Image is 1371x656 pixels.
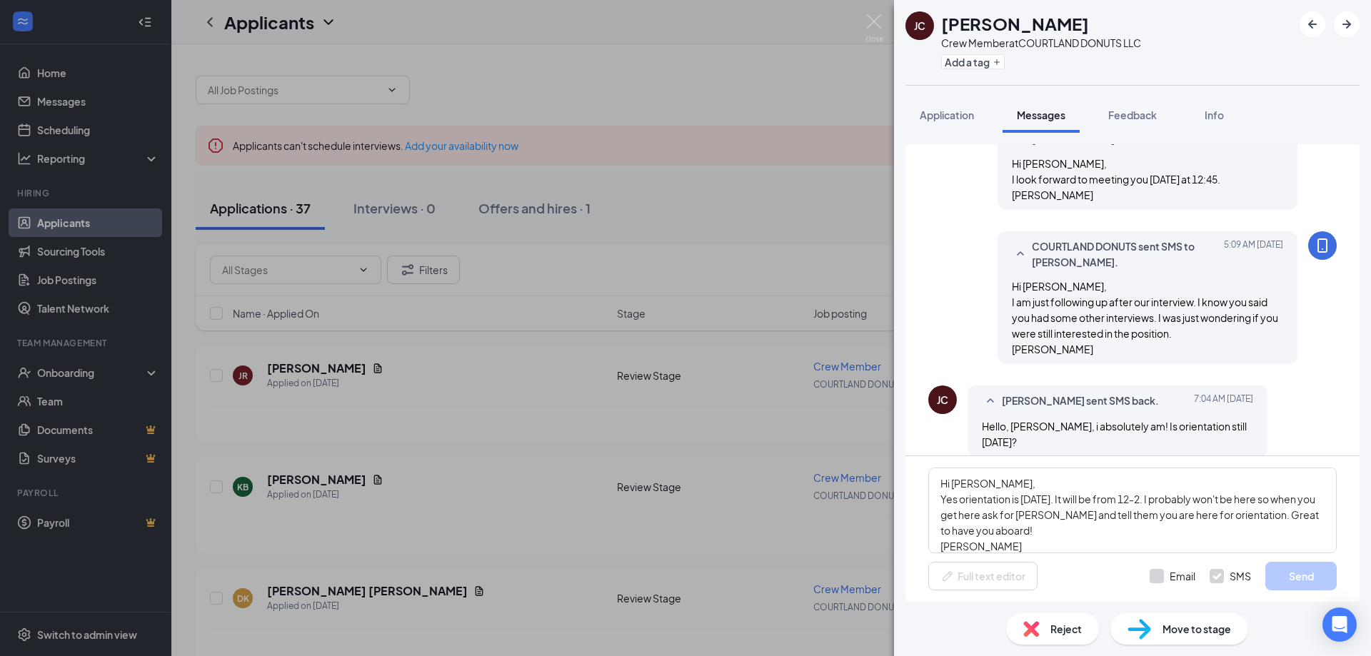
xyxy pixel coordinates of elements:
[928,468,1337,553] textarea: Hi [PERSON_NAME], Yes orientation is [DATE]. It will be from 12-2. I probably won't be here so wh...
[1012,280,1278,355] span: Hi [PERSON_NAME], I am just following up after our interview. I know you said you had some other ...
[1012,246,1029,263] svg: SmallChevronUp
[1205,109,1224,121] span: Info
[1334,11,1360,37] button: ArrowRight
[1224,238,1283,270] span: [DATE] 5:09 AM
[1012,157,1220,201] span: Hi [PERSON_NAME], I look forward to meeting you [DATE] at 12:45. [PERSON_NAME]
[1300,11,1325,37] button: ArrowLeftNew
[1265,562,1337,590] button: Send
[941,36,1141,50] div: Crew Member at COURTLAND DONUTS LLC
[941,11,1089,36] h1: [PERSON_NAME]
[928,562,1038,590] button: Full text editorPen
[1002,393,1159,410] span: [PERSON_NAME] sent SMS back.
[937,393,948,407] div: JC
[1304,16,1321,33] svg: ArrowLeftNew
[982,393,999,410] svg: SmallChevronUp
[1108,109,1157,121] span: Feedback
[982,420,1247,448] span: Hello, [PERSON_NAME], i absolutely am! Is orientation still [DATE]?
[1017,109,1065,121] span: Messages
[1322,607,1357,642] div: Open Intercom Messenger
[1032,238,1219,270] span: COURTLAND DONUTS sent SMS to [PERSON_NAME].
[1314,237,1331,254] svg: MobileSms
[920,109,974,121] span: Application
[1162,621,1231,637] span: Move to stage
[941,54,1005,69] button: PlusAdd a tag
[1338,16,1355,33] svg: ArrowRight
[1194,393,1253,410] span: [DATE] 7:04 AM
[914,19,925,33] div: JC
[1050,621,1082,637] span: Reject
[940,569,955,583] svg: Pen
[993,58,1001,66] svg: Plus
